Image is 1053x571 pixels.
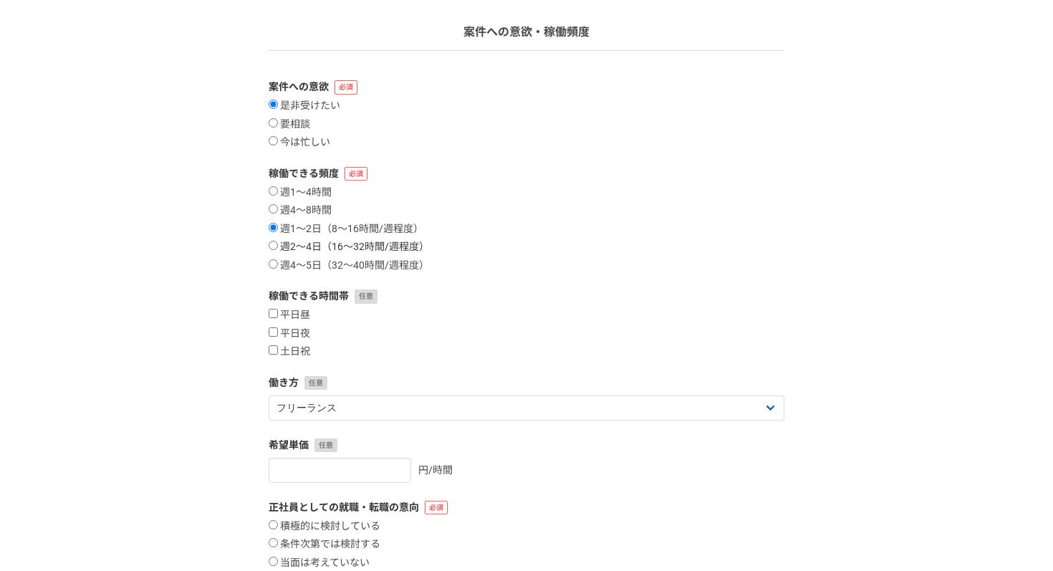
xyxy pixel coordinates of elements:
label: 希望単価 [269,438,784,453]
label: 稼働できる頻度 [269,166,784,181]
span: 円/時間 [418,464,453,476]
label: 案件への意欲 [269,80,784,95]
input: 平日昼 [269,309,278,318]
p: 案件への意欲・稼働頻度 [463,24,590,41]
input: 今は忙しい [269,136,278,145]
input: 要相談 [269,118,278,128]
label: 積極的に検討している [269,520,380,533]
input: 週4〜8時間 [269,204,278,213]
input: 積極的に検討している [269,520,278,529]
label: 土日祝 [269,345,310,358]
label: 今は忙しい [269,136,330,149]
label: 条件次第では検討する [269,538,380,551]
label: 週1〜4時間 [269,186,332,199]
input: 当面は考えていない [269,557,278,566]
label: 働き方 [269,375,784,390]
input: 週4〜5日（32〜40時間/週程度） [269,259,278,269]
input: 平日夜 [269,327,278,337]
label: 正社員としての就職・転職の意向 [269,500,784,515]
input: 土日祝 [269,345,278,355]
input: 週1〜2日（8〜16時間/週程度） [269,223,278,232]
label: 平日昼 [269,309,310,322]
label: 是非受けたい [269,100,340,112]
input: 週1〜4時間 [269,186,278,196]
label: 平日夜 [269,327,310,340]
input: 条件次第では検討する [269,538,278,547]
input: 是非受けたい [269,100,278,109]
label: 週4〜8時間 [269,204,332,217]
label: 週4〜5日（32〜40時間/週程度） [269,259,429,272]
label: 週1〜2日（8〜16時間/週程度） [269,223,423,236]
input: 週2〜4日（16〜32時間/週程度） [269,241,278,250]
label: 要相談 [269,118,310,131]
label: 当面は考えていない [269,557,370,570]
label: 稼働できる時間帯 [269,289,784,304]
label: 週2〜4日（16〜32時間/週程度） [269,241,429,254]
